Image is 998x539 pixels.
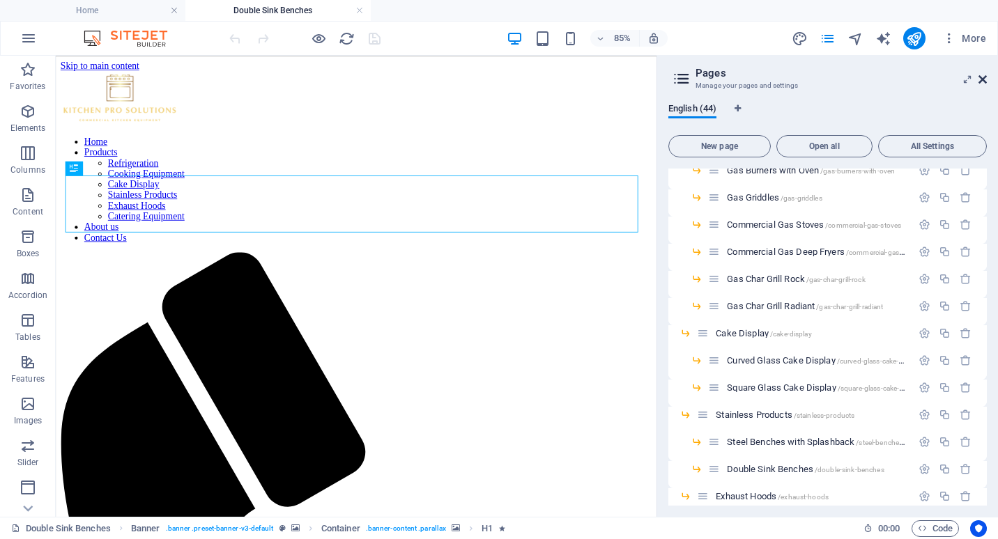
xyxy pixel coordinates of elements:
[878,135,987,157] button: All Settings
[863,520,900,537] h6: Session time
[875,31,891,47] i: AI Writer
[937,27,992,49] button: More
[668,100,716,120] span: English (44)
[939,300,951,312] div: Duplicate
[884,142,981,150] span: All Settings
[792,30,808,47] button: design
[776,135,873,157] button: Open all
[712,410,912,419] div: Stainless Products/stainless-products
[960,354,972,366] div: Remove
[675,142,765,150] span: New page
[919,273,930,285] div: Settings
[727,301,883,311] span: Click to open page
[820,30,836,47] button: pages
[847,31,863,47] i: Navigator
[778,493,829,501] span: /exhaust-hoods
[10,81,45,92] p: Favorites
[960,246,972,258] div: Remove
[727,464,884,474] span: Double Sink Benches
[939,327,951,339] div: Duplicate
[939,382,951,393] div: Duplicate
[815,466,884,474] span: /double-sink-benches
[919,327,930,339] div: Settings
[939,463,951,475] div: Duplicate
[792,31,808,47] i: Design (Ctrl+Alt+Y)
[723,437,912,446] div: Steel Benches with Splashback/steel-benches-with-splashback
[482,520,493,537] span: Click to select. Double-click to edit
[611,30,634,47] h6: 85%
[906,31,922,47] i: Publish
[727,165,895,175] span: Click to open page
[939,192,951,203] div: Duplicate
[727,247,936,257] span: Click to open page
[291,524,300,532] i: This element contains a background
[960,219,972,231] div: Remove
[960,273,972,285] div: Remove
[960,164,972,176] div: Remove
[279,524,286,532] i: This element is a customizable preset
[838,384,922,392] span: /square-glass-cake-display
[366,520,446,537] span: . banner-content .parallax
[727,274,865,284] span: Click to open page
[13,206,43,217] p: Content
[727,355,921,366] span: Curved Glass Cake Display
[939,436,951,448] div: Duplicate
[783,142,866,150] span: Open all
[960,463,972,475] div: Remove
[723,193,912,202] div: Gas Griddles/gas-griddles
[960,300,972,312] div: Remove
[820,31,836,47] i: Pages (Ctrl+Alt+S)
[919,490,930,502] div: Settings
[131,520,505,537] nav: breadcrumb
[960,382,972,393] div: Remove
[888,523,890,533] span: :
[723,356,912,365] div: Curved Glass Cake Display/curved-glass-cake-display
[939,490,951,502] div: Duplicate
[723,166,912,175] div: Gas Burners with Oven/gas-burners-with-oven
[847,30,864,47] button: navigator
[919,409,930,421] div: Settings
[816,303,883,311] span: /gas-char-grill-radiant
[794,412,855,419] span: /stainless-products
[837,357,921,365] span: /curved-glass-cake-display
[878,520,900,537] span: 00 00
[8,290,47,301] p: Accordion
[806,276,866,283] span: /gas-char-grill-rock
[712,329,912,338] div: Cake Display/cake-display
[942,31,986,45] span: More
[727,437,956,447] span: Steel Benches with Splashback
[15,331,40,343] p: Tables
[80,30,185,47] img: Editor Logo
[825,221,901,229] span: /commercial-gas-stoves
[939,273,951,285] div: Duplicate
[960,327,972,339] div: Remove
[338,30,355,47] button: reload
[696,79,959,92] h3: Manage your pages and settings
[919,300,930,312] div: Settings
[960,192,972,203] div: Remove
[939,219,951,231] div: Duplicate
[11,520,111,537] a: Click to cancel selection. Double-click to open Pages
[960,409,972,421] div: Remove
[339,31,355,47] i: Reload page
[716,491,829,501] span: Exhaust Hoods
[668,103,987,130] div: Language Tabs
[820,167,895,175] span: /gas-burners-with-oven
[919,246,930,258] div: Settings
[919,436,930,448] div: Settings
[770,330,812,338] span: /cake-display
[716,328,811,338] span: Cake Display
[696,67,987,79] h2: Pages
[919,164,930,176] div: Settings
[310,30,327,47] button: Click here to leave preview mode and continue editing
[166,520,274,537] span: . banner .preset-banner-v3-default
[716,409,854,420] span: Click to open page
[939,246,951,258] div: Duplicate
[919,354,930,366] div: Settings
[918,520,953,537] span: Code
[727,382,921,393] span: Click to open page
[727,219,901,230] span: Click to open page
[939,164,951,176] div: Duplicate
[590,30,640,47] button: 85%
[919,382,930,393] div: Settings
